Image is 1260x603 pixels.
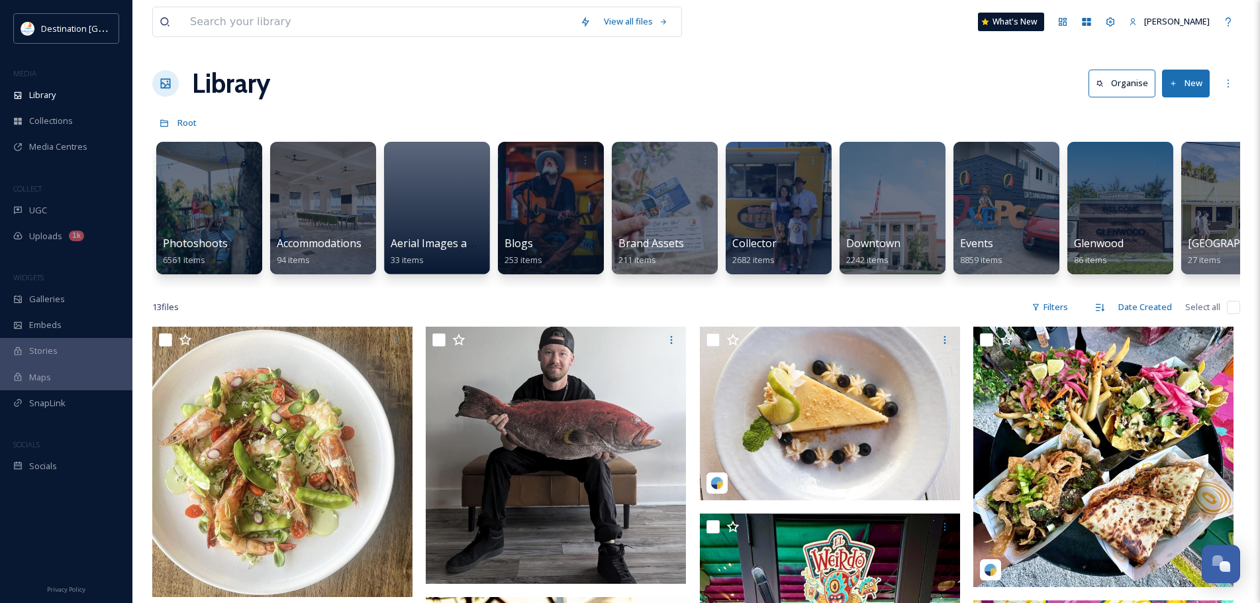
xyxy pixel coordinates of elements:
span: Galleries [29,293,65,305]
span: Privacy Policy [47,585,85,594]
span: 27 items [1188,254,1221,266]
span: Blogs [505,236,533,250]
span: Collections [29,115,73,127]
span: Events [960,236,993,250]
span: Socials [29,460,57,472]
a: Photoshoots6561 items [163,237,228,266]
span: Uploads [29,230,62,243]
div: Date Created [1112,294,1179,320]
span: SnapLink [29,397,66,410]
img: download.png [21,22,34,35]
div: Filters [1025,294,1075,320]
span: 13 file s [152,301,179,313]
span: Media Centres [29,140,87,153]
span: Glenwood [1074,236,1124,250]
a: Aerial Images and Video33 items [391,237,510,266]
div: 1k [69,231,84,241]
a: Collector2682 items [732,237,777,266]
span: Photoshoots [163,236,228,250]
img: elweirdodowntown-17892713427054234.jpeg [973,327,1234,587]
img: ext_1749684989.23151_Chef@standrewsbodega.com-IMG_5027.jpeg [426,327,686,583]
a: View all files [597,9,675,34]
a: Downtown2242 items [846,237,900,266]
img: ext_1749684992.57043_Chef@standrewsbodega.com-IMG_5028.jpeg [152,327,412,597]
span: Stories [29,345,58,357]
a: Privacy Policy [47,580,85,596]
span: 2682 items [732,254,775,266]
span: UGC [29,204,47,217]
span: Downtown [846,236,900,250]
span: Select all [1185,301,1220,313]
span: MEDIA [13,68,36,78]
span: 8859 items [960,254,1002,266]
input: Search your library [183,7,573,36]
span: COLLECT [13,184,42,193]
span: Library [29,89,56,101]
a: [PERSON_NAME] [1122,9,1216,34]
span: Aerial Images and Video [391,236,510,250]
span: 6561 items [163,254,205,266]
span: 86 items [1074,254,1107,266]
span: 211 items [618,254,656,266]
span: 2242 items [846,254,889,266]
a: What's New [978,13,1044,31]
span: WIDGETS [13,272,44,282]
button: New [1162,70,1210,97]
span: Embeds [29,319,62,331]
a: Root [177,115,197,131]
button: Open Chat [1202,545,1240,583]
span: SOCIALS [13,439,40,449]
span: Destination [GEOGRAPHIC_DATA] [41,22,173,34]
img: snapsea-logo.png [984,563,997,576]
img: snapsea-logo.png [710,476,724,490]
a: Library [192,64,270,103]
span: Maps [29,371,51,384]
span: Accommodations [277,236,362,250]
a: Organise [1089,70,1162,97]
a: Brand Assets211 items [618,237,684,266]
a: Blogs253 items [505,237,542,266]
a: Glenwood86 items [1074,237,1124,266]
span: 33 items [391,254,424,266]
button: Organise [1089,70,1155,97]
a: Events8859 items [960,237,1002,266]
span: 253 items [505,254,542,266]
a: Accommodations94 items [277,237,362,266]
img: harrisonskitchenandbar-18431134801078157.jpeg [700,327,960,500]
span: Brand Assets [618,236,684,250]
span: Root [177,117,197,129]
span: Collector [732,236,777,250]
span: [PERSON_NAME] [1144,15,1210,27]
span: 94 items [277,254,310,266]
